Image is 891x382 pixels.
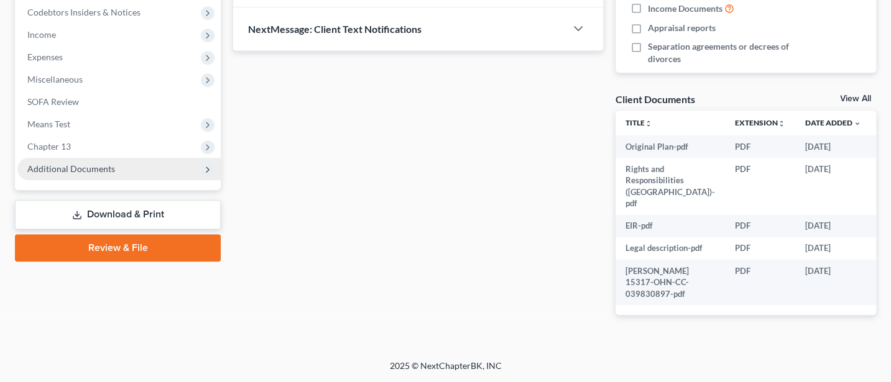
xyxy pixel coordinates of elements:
[27,119,70,129] span: Means Test
[725,158,795,215] td: PDF
[725,135,795,158] td: PDF
[248,23,422,35] span: NextMessage: Client Text Notifications
[15,234,221,261] a: Review & File
[616,158,725,215] td: Rights and Responsibilities ([GEOGRAPHIC_DATA])-pdf
[725,215,795,237] td: PDF
[27,29,56,40] span: Income
[616,260,725,305] td: [PERSON_NAME] 15317-OHN-CC-039830897-pdf
[795,237,871,260] td: [DATE]
[27,96,79,107] span: SOFA Review
[27,141,71,152] span: Chapter 13
[27,52,63,62] span: Expenses
[27,163,115,174] span: Additional Documents
[27,7,141,17] span: Codebtors Insiders & Notices
[616,93,695,106] div: Client Documents
[725,260,795,305] td: PDF
[626,118,652,127] a: Titleunfold_more
[795,215,871,237] td: [DATE]
[795,260,871,305] td: [DATE]
[27,74,83,84] span: Miscellaneous
[735,118,785,127] a: Extensionunfold_more
[616,215,725,237] td: EIR-pdf
[648,40,800,65] span: Separation agreements or decrees of divorces
[15,200,221,229] a: Download & Print
[648,2,722,15] span: Income Documents
[795,135,871,158] td: [DATE]
[17,91,221,113] a: SOFA Review
[725,237,795,260] td: PDF
[91,360,800,382] div: 2025 © NextChapterBK, INC
[648,22,716,34] span: Appraisal reports
[778,120,785,127] i: unfold_more
[616,237,725,260] td: Legal description-pdf
[795,158,871,215] td: [DATE]
[854,120,861,127] i: expand_more
[840,94,871,103] a: View All
[616,135,725,158] td: Original Plan-pdf
[805,118,861,127] a: Date Added expand_more
[645,120,652,127] i: unfold_more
